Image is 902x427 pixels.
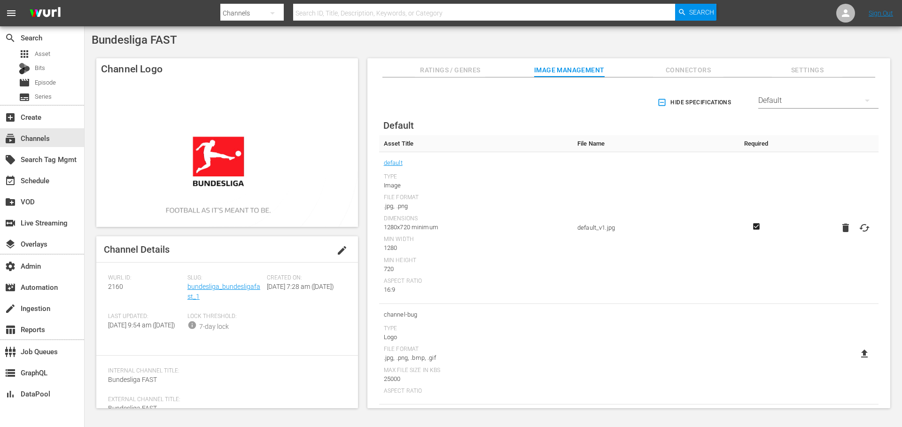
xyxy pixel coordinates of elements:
[383,120,414,131] span: Default
[5,239,16,250] span: Overlays
[187,274,262,282] span: Slug:
[108,367,342,375] span: Internal Channel Title:
[384,202,568,211] div: .jpg, .png
[96,80,358,227] img: Bundesliga FAST
[384,309,568,321] span: channel-bug
[384,243,568,253] div: 1280
[384,215,568,223] div: Dimensions
[384,325,568,333] div: Type
[772,64,842,76] span: Settings
[104,244,170,255] span: Channel Details
[331,239,353,262] button: edit
[5,261,16,272] span: Admin
[5,367,16,379] span: GraphQL
[655,89,735,116] button: Hide Specifications
[35,92,52,101] span: Series
[267,274,342,282] span: Created On:
[736,135,777,152] th: Required
[336,245,348,256] span: edit
[96,58,358,80] h4: Channel Logo
[108,396,342,404] span: External Channel Title:
[534,64,605,76] span: Image Management
[384,285,568,295] div: 16:9
[689,4,714,21] span: Search
[23,2,68,24] img: ans4CAIJ8jUAAAAAAAAAAAAAAAAAAAAAAAAgQb4GAAAAAAAAAAAAAAAAAAAAAAAAJMjXAAAAAAAAAAAAAAAAAAAAAAAAgAT5G...
[5,303,16,314] span: Ingestion
[869,9,893,17] a: Sign Out
[384,374,568,384] div: 25000
[5,282,16,293] span: Automation
[384,278,568,285] div: Aspect Ratio
[675,4,716,21] button: Search
[384,353,568,363] div: .jpg, .png, .bmp, .gif
[384,388,568,395] div: Aspect Ratio
[758,87,879,114] div: Default
[379,135,573,152] th: Asset Title
[5,154,16,165] span: Search Tag Mgmt
[384,173,568,181] div: Type
[19,63,30,74] div: Bits
[5,112,16,123] span: Create
[267,283,334,290] span: [DATE] 7:28 am ([DATE])
[573,152,736,304] td: default_v1.jpg
[35,78,56,87] span: Episode
[5,388,16,400] span: DataPool
[5,32,16,44] span: Search
[384,157,403,169] a: default
[384,367,568,374] div: Max File Size In Kbs
[751,222,762,231] svg: Required
[108,376,157,383] span: Bundesliga FAST
[35,63,45,73] span: Bits
[108,404,157,412] span: Bundesliga FAST
[108,274,183,282] span: Wurl ID:
[6,8,17,19] span: menu
[573,135,736,152] th: File Name
[19,92,30,103] span: Series
[199,322,229,332] div: 7-day lock
[384,181,568,190] div: Image
[5,217,16,229] span: Live Streaming
[19,77,30,88] span: Episode
[384,223,568,232] div: 1280x720 minimum
[187,320,197,330] span: info
[187,313,262,320] span: Lock Threshold:
[384,333,568,342] div: Logo
[5,196,16,208] span: VOD
[659,98,731,108] span: Hide Specifications
[35,49,50,59] span: Asset
[5,133,16,144] span: Channels
[19,48,30,60] span: Asset
[415,64,485,76] span: Ratings / Genres
[108,313,183,320] span: Last Updated:
[92,33,177,47] span: Bundesliga FAST
[384,264,568,274] div: 720
[384,257,568,264] div: Min Height
[5,175,16,186] span: Schedule
[384,194,568,202] div: File Format
[5,324,16,335] span: Reports
[108,283,123,290] span: 2160
[187,283,260,300] a: bundesliga_bundesligafast_1
[653,64,723,76] span: Connectors
[108,321,175,329] span: [DATE] 9:54 am ([DATE])
[384,236,568,243] div: Min Width
[384,346,568,353] div: File Format
[5,346,16,357] span: Job Queues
